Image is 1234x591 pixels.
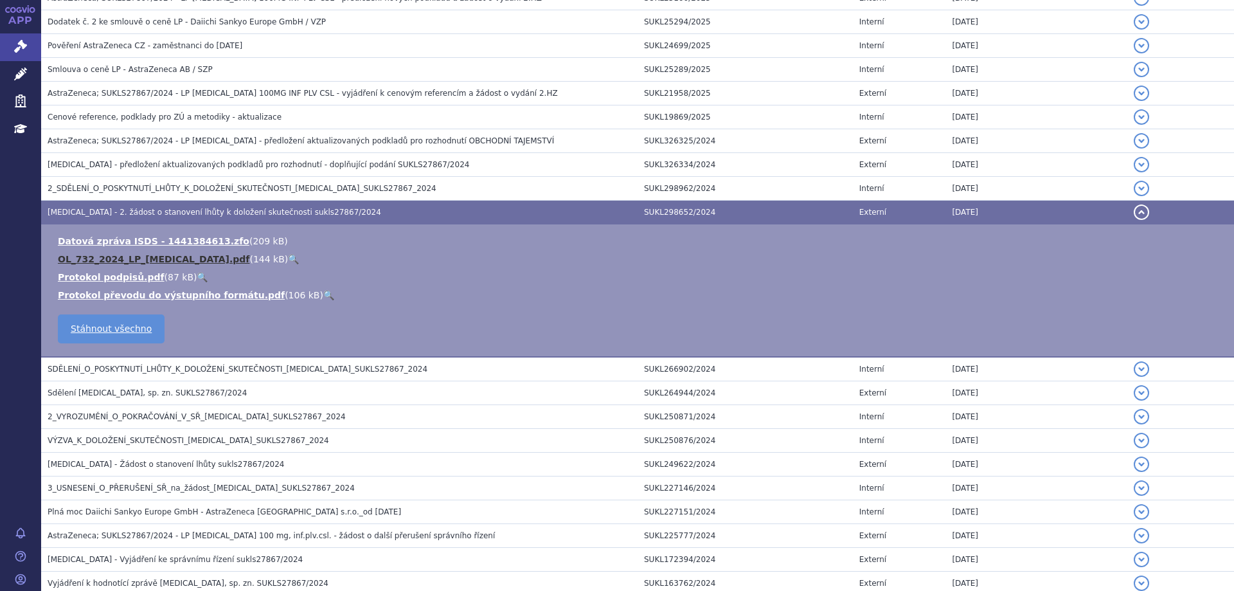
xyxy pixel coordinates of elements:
td: [DATE] [945,548,1127,572]
td: SUKL249622/2024 [638,453,853,477]
td: SUKL298962/2024 [638,177,853,201]
span: Externí [859,531,886,540]
span: Vyjádření k hodnotící zprávě ENHERTU, sp. zn. SUKLS27867/2024 [48,579,328,588]
span: 3_USNESENÍ_O_PŘERUŠENÍ_SŘ_na_žádost_ENHERTU_SUKLS27867_2024 [48,484,355,493]
td: SUKL250876/2024 [638,429,853,453]
td: [DATE] [945,500,1127,524]
td: SUKL250871/2024 [638,405,853,429]
span: AstraZeneca; SUKLS27867/2024 - LP ENHERTU 100 mg, inf.plv.csl. - žádost o další přerušení správní... [48,531,495,540]
td: [DATE] [945,58,1127,82]
td: [DATE] [945,453,1127,477]
td: [DATE] [945,524,1127,548]
button: detail [1134,433,1149,448]
button: detail [1134,181,1149,196]
span: Interní [859,412,884,421]
span: Externí [859,579,886,588]
span: Interní [859,65,884,74]
button: detail [1134,576,1149,591]
span: VÝZVA_K_DOLOŽENÍ_SKUTEČNOSTI_ENHERTU_SUKLS27867_2024 [48,436,329,445]
span: ENHERTU - předložení aktualizovaných podkladů pro rozhodnutí - doplňující podání SUKLS27867/2024 [48,160,469,169]
span: Externí [859,388,886,397]
span: Interní [859,365,884,374]
a: 🔍 [288,254,299,264]
button: detail [1134,361,1149,377]
span: Externí [859,555,886,564]
span: Cenové reference, podklady pro ZÚ a metodiky - aktualizace [48,113,282,122]
td: [DATE] [945,201,1127,224]
span: AstraZeneca; SUKLS27867/2024 - LP ENHERTU 100MG INF PLV CSL - vyjádření k cenovým referencím a žá... [48,89,558,98]
td: [DATE] [945,477,1127,500]
span: Interní [859,184,884,193]
span: Externí [859,136,886,145]
button: detail [1134,409,1149,424]
li: ( ) [58,235,1221,248]
button: detail [1134,62,1149,77]
a: Protokol převodu do výstupního formátu.pdf [58,290,285,300]
td: SUKL25289/2025 [638,58,853,82]
a: 🔍 [323,290,334,300]
td: [DATE] [945,429,1127,453]
button: detail [1134,385,1149,401]
td: [DATE] [945,153,1127,177]
button: detail [1134,86,1149,101]
td: SUKL225777/2024 [638,524,853,548]
span: ENHERTU - Vyjádření ke správnímu řízení sukls27867/2024 [48,555,303,564]
td: SUKL266902/2024 [638,357,853,381]
a: Stáhnout všechno [58,314,165,343]
button: detail [1134,109,1149,125]
span: Externí [859,89,886,98]
td: [DATE] [945,381,1127,405]
td: [DATE] [945,357,1127,381]
td: SUKL21958/2025 [638,82,853,105]
li: ( ) [58,271,1221,284]
button: detail [1134,480,1149,496]
span: Interní [859,17,884,26]
span: SDĚLENÍ_O_POSKYTNUTÍ_LHŮTY_K_DOLOŽENÍ_SKUTEČNOSTI_ENHERTU_SUKLS27867_2024 [48,365,427,374]
button: detail [1134,528,1149,543]
span: 2_VYROZUMĚNÍ_O_POKRAČOVÁNÍ_V_SŘ_ENHERTU_SUKLS27867_2024 [48,412,346,421]
span: Pověření AstraZeneca CZ - zaměstnanci do 31.12.2025 [48,41,242,50]
button: detail [1134,457,1149,472]
span: Externí [859,460,886,469]
span: 87 kB [168,272,193,282]
td: SUKL264944/2024 [638,381,853,405]
button: detail [1134,157,1149,172]
button: detail [1134,205,1149,220]
td: [DATE] [945,34,1127,58]
span: Interní [859,113,884,122]
a: Protokol podpisů.pdf [58,272,165,282]
button: detail [1134,14,1149,30]
span: Interní [859,507,884,516]
td: SUKL172394/2024 [638,548,853,572]
button: detail [1134,133,1149,149]
a: OL_732_2024_LP_[MEDICAL_DATA].pdf [58,254,249,264]
a: Datová zpráva ISDS - 1441384613.zfo [58,236,249,246]
span: Dodatek č. 2 ke smlouvě o ceně LP - Daiichi Sankyo Europe GmbH / VZP [48,17,326,26]
span: 144 kB [253,254,285,264]
span: AstraZeneca; SUKLS27867/2024 - LP ENHERTU - předložení aktualizovaných podkladů pro rozhodnutí OB... [48,136,554,145]
td: SUKL326325/2024 [638,129,853,153]
span: ENHERTU - Žádost o stanovení lhůty sukls27867/2024 [48,460,285,469]
td: [DATE] [945,177,1127,201]
a: 🔍 [197,272,208,282]
li: ( ) [58,253,1221,266]
td: [DATE] [945,82,1127,105]
td: SUKL298652/2024 [638,201,853,224]
td: SUKL227146/2024 [638,477,853,500]
span: Smlouva o ceně LP - AstraZeneca AB / SZP [48,65,213,74]
button: detail [1134,552,1149,567]
td: [DATE] [945,105,1127,129]
td: [DATE] [945,405,1127,429]
td: SUKL24699/2025 [638,34,853,58]
span: 106 kB [289,290,320,300]
li: ( ) [58,289,1221,302]
button: detail [1134,504,1149,520]
span: ENHERTU - 2. žádost o stanovení lhůty k doložení skutečnosti sukls27867/2024 [48,208,381,217]
td: SUKL25294/2025 [638,10,853,34]
td: [DATE] [945,129,1127,153]
span: 209 kB [253,236,284,246]
td: SUKL326334/2024 [638,153,853,177]
span: 2_SDĚLENÍ_O_POSKYTNUTÍ_LHŮTY_K_DOLOŽENÍ_SKUTEČNOSTI_ENHERTU_SUKLS27867_2024 [48,184,436,193]
td: [DATE] [945,10,1127,34]
span: Sdělení ENHERTU, sp. zn. SUKLS27867/2024 [48,388,247,397]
